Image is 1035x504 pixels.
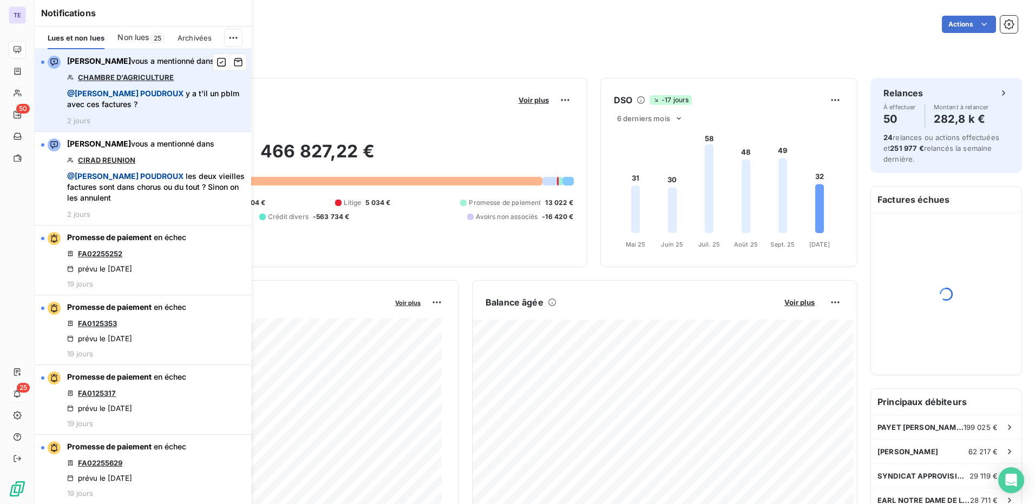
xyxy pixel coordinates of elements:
[515,95,552,105] button: Voir plus
[154,302,186,311] span: en échec
[770,241,795,248] tspan: Sept. 25
[150,33,165,43] span: 25
[78,319,117,328] a: FA0125353
[67,210,90,218] span: 2 jours
[871,389,1021,415] h6: Principaux débiteurs
[67,280,93,288] span: 19 jours
[942,16,996,33] button: Actions
[486,296,543,309] h6: Balance âgée
[67,489,93,498] span: 19 jours
[78,459,122,467] a: FA02255629
[35,49,251,132] button: [PERSON_NAME]vous a mentionné dansCHAMBRE D'AGRICULTURE @[PERSON_NAME] POUDROUX y a t'il un pblm ...
[883,87,923,100] h6: Relances
[9,480,26,498] img: Logo LeanPay
[48,34,104,42] span: Lues et non lues
[476,212,538,222] span: Avoirs non associés
[934,104,989,110] span: Montant à relancer
[78,389,116,397] a: FA0125317
[469,198,541,208] span: Promesse de paiement
[67,116,90,125] span: 2 jours
[871,187,1021,213] h6: Factures échues
[344,198,361,208] span: Litige
[154,442,186,451] span: en échec
[395,299,421,307] span: Voir plus
[698,241,720,248] tspan: Juil. 25
[877,423,964,432] span: PAYET [PERSON_NAME]
[67,334,132,343] div: prévu le [DATE]
[625,241,645,248] tspan: Mai 25
[154,372,186,381] span: en échec
[650,95,692,105] span: -17 jours
[35,365,251,435] button: Promesse de paiement en échecFA0125317prévu le [DATE]19 jours
[617,114,670,123] span: 6 derniers mois
[9,6,26,24] div: TE
[35,226,251,295] button: Promesse de paiement en échecFA02255252prévu le [DATE]19 jours
[67,56,131,65] span: [PERSON_NAME]
[784,298,815,307] span: Voir plus
[67,233,152,242] span: Promesse de paiement
[154,233,186,242] span: en échec
[61,141,574,173] h2: 466 827,22 €
[877,447,938,456] span: [PERSON_NAME]
[67,442,152,451] span: Promesse de paiement
[964,423,998,432] span: 199 025 €
[968,447,998,456] span: 62 217 €
[883,110,916,128] h4: 50
[734,241,758,248] tspan: Août 25
[67,89,184,98] span: @ [PERSON_NAME] POUDROUX
[78,73,174,82] a: CHAMBRE D'AGRICULTURE
[809,241,830,248] tspan: [DATE]
[16,104,30,114] span: 50
[883,133,999,163] span: relances ou actions effectuées et relancés la semaine dernière.
[890,144,923,152] span: 251 977 €
[67,171,184,181] span: @ [PERSON_NAME] POUDROUX
[67,372,152,381] span: Promesse de paiement
[67,88,245,110] span: y a t'il un pblm avec ces factures ?
[883,133,893,142] span: 24
[35,132,251,226] button: [PERSON_NAME]vous a mentionné dansCIRAD REUNION @[PERSON_NAME] POUDROUX les deux vieilles facture...
[781,297,818,307] button: Voir plus
[17,383,30,393] span: 25
[67,349,93,358] span: 19 jours
[313,212,350,222] span: -563 734 €
[67,138,214,149] span: vous a mentionné dans
[117,32,149,43] span: Non lues
[934,110,989,128] h4: 282,8 k €
[614,94,632,107] h6: DSO
[78,249,122,258] a: FA02255252
[67,171,245,203] span: les deux vieilles factures sont dans chorus ou du tout ? Sinon on les annulent
[545,198,573,208] span: 13 022 €
[67,404,132,413] div: prévu le [DATE]
[67,302,152,311] span: Promesse de paiement
[883,104,916,110] span: À effectuer
[67,56,214,67] span: vous a mentionné dans
[178,34,212,42] span: Archivées
[877,472,970,480] span: SYNDICAT APPROVISIONNEMENT
[365,198,390,208] span: 5 034 €
[67,474,132,482] div: prévu le [DATE]
[67,264,132,273] div: prévu le [DATE]
[392,297,424,307] button: Voir plus
[661,241,683,248] tspan: Juin 25
[542,212,573,222] span: -16 420 €
[268,212,309,222] span: Crédit divers
[41,6,245,19] h6: Notifications
[970,472,998,480] span: 29 119 €
[35,295,251,365] button: Promesse de paiement en échecFA0125353prévu le [DATE]19 jours
[78,156,135,164] a: CIRAD REUNION
[519,96,549,104] span: Voir plus
[67,419,93,428] span: 19 jours
[998,467,1024,493] div: Open Intercom Messenger
[67,139,131,148] span: [PERSON_NAME]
